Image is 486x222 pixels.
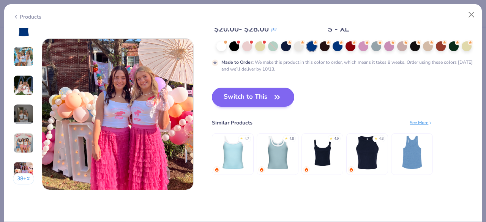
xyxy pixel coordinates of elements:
[13,173,35,184] button: 38+
[214,24,276,34] div: $ 20.00 - $ 28.00
[259,167,264,172] img: trending.gif
[374,136,377,139] div: ★
[410,119,433,126] div: See More
[304,167,309,172] img: trending.gif
[14,19,33,37] img: Back
[305,134,341,170] img: Bella Canvas Ladies' Micro Ribbed Scoop Tank
[349,134,385,170] img: Bella + Canvas Ladies' Micro Ribbed Racerback Tank
[245,136,249,142] div: 4.7
[13,75,34,96] img: User generated content
[328,24,350,34] div: S - XL
[42,39,193,190] img: 2747729d-d9c3-4218-89c1-1ae3e3edf390
[212,119,252,127] div: Similar Products
[13,13,41,21] div: Products
[212,88,294,107] button: Switch to This
[13,104,34,124] img: User generated content
[215,134,251,170] img: Fresh Prints Cali Camisole Top
[13,46,34,67] img: User generated content
[240,136,243,139] div: ★
[464,8,479,22] button: Close
[289,136,294,142] div: 4.8
[394,134,430,170] img: Los Angeles Apparel Tri Blend Racerback Tank 3.7oz
[330,136,333,139] div: ★
[334,136,339,142] div: 4.9
[13,133,34,153] img: User generated content
[379,136,383,142] div: 4.8
[260,134,296,170] img: Fresh Prints Sunset Blvd Ribbed Scoop Tank Top
[285,136,288,139] div: ★
[221,59,473,72] div: We make this product in this color to order, which means it takes 8 weeks. Order using these colo...
[215,167,219,172] img: trending.gif
[349,167,353,172] img: trending.gif
[221,59,254,65] strong: Made to Order :
[13,162,34,182] img: User generated content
